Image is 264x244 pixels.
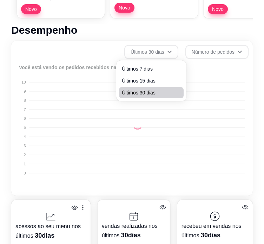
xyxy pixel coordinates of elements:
[102,222,166,240] p: vendas realizadas nos últimos
[124,45,178,59] button: Últimos 30 dias
[121,232,141,239] span: 30 dias
[24,171,26,175] tspan: 0
[24,116,26,120] tspan: 6
[122,65,181,72] span: Últimos 7 dias
[15,222,86,240] p: acessos ao seu menu nos últimos
[24,89,26,93] tspan: 9
[209,6,226,13] span: Novo
[119,63,184,98] ul: Últimos 30 dias
[181,222,249,240] p: recebeu em vendas nos últimos
[35,232,54,239] span: 30 dias
[21,80,26,84] tspan: 10
[116,4,133,11] span: Novo
[122,77,181,84] span: Últimos 15 dias
[24,98,26,103] tspan: 8
[132,118,143,130] div: Loading
[201,232,220,239] span: 30 dias
[19,65,182,70] text: Você está vendo os pedidos recebidos na sua loja nos útimos 30 dias
[22,6,40,13] span: Novo
[122,89,181,96] span: Últimos 30 dias
[24,162,26,166] tspan: 1
[24,125,26,130] tspan: 5
[24,144,26,148] tspan: 3
[185,45,249,59] button: Número de pedidos
[11,24,253,37] h1: Desempenho
[24,153,26,157] tspan: 2
[24,107,26,112] tspan: 7
[24,134,26,139] tspan: 4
